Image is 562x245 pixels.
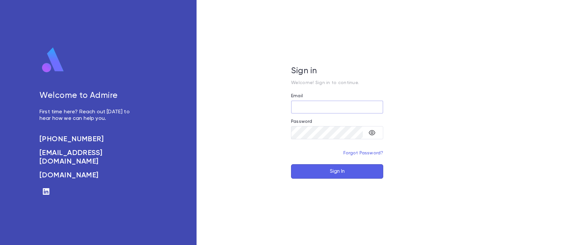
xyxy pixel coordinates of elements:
[40,109,137,122] p: First time here? Reach out [DATE] to hear how we can help you.
[40,47,67,73] img: logo
[291,164,383,179] button: Sign In
[40,91,137,101] h5: Welcome to Admire
[291,93,303,99] label: Email
[343,151,384,155] a: Forgot Password?
[365,126,379,139] button: toggle password visibility
[40,135,137,144] a: [PHONE_NUMBER]
[40,149,137,166] a: [EMAIL_ADDRESS][DOMAIN_NAME]
[40,171,137,180] a: [DOMAIN_NAME]
[291,80,383,85] p: Welcome! Sign in to continue.
[291,66,383,76] h5: Sign in
[291,119,312,124] label: Password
